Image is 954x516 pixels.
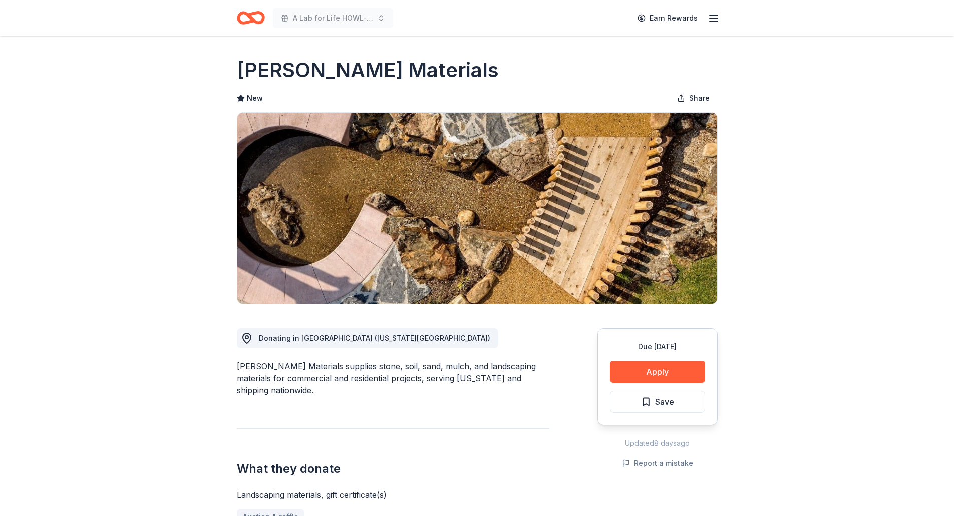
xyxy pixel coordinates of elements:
[631,9,704,27] a: Earn Rewards
[237,489,549,501] div: Landscaping materials, gift certificate(s)
[237,461,549,477] h2: What they donate
[237,6,265,30] a: Home
[293,12,373,24] span: A Lab for Life HOWL-O-WEEN
[669,88,718,108] button: Share
[247,92,263,104] span: New
[689,92,710,104] span: Share
[237,113,717,304] img: Image for Minick Materials
[237,56,499,84] h1: [PERSON_NAME] Materials
[655,395,674,408] span: Save
[597,437,718,449] div: Updated 8 days ago
[610,341,705,353] div: Due [DATE]
[237,360,549,396] div: [PERSON_NAME] Materials supplies stone, soil, sand, mulch, and landscaping materials for commerci...
[622,457,693,469] button: Report a mistake
[273,8,393,28] button: A Lab for Life HOWL-O-WEEN
[259,334,490,342] span: Donating in [GEOGRAPHIC_DATA] ([US_STATE][GEOGRAPHIC_DATA])
[610,391,705,413] button: Save
[610,361,705,383] button: Apply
